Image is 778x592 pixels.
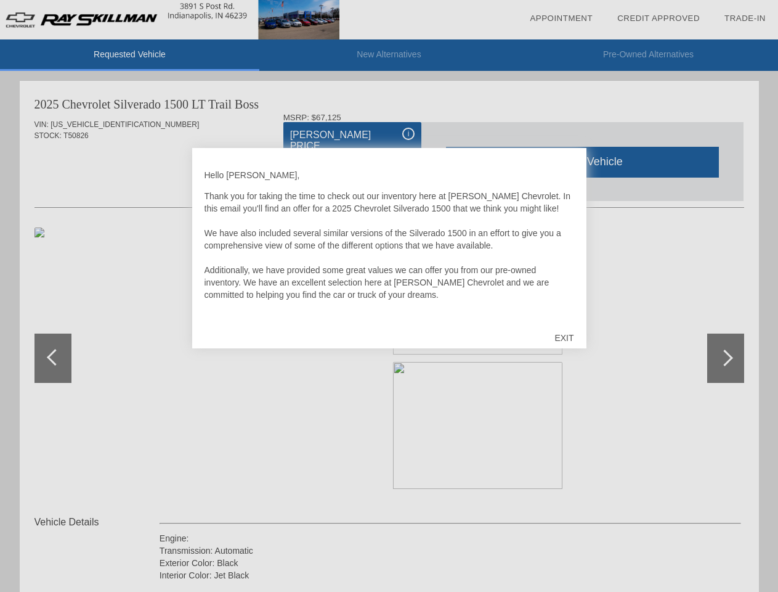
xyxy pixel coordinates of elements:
[205,169,574,181] p: Hello [PERSON_NAME],
[542,319,586,356] div: EXIT
[617,14,700,23] a: Credit Approved
[205,190,574,313] p: Thank you for taking the time to check out our inventory here at [PERSON_NAME] Chevrolet. In this...
[530,14,593,23] a: Appointment
[724,14,766,23] a: Trade-In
